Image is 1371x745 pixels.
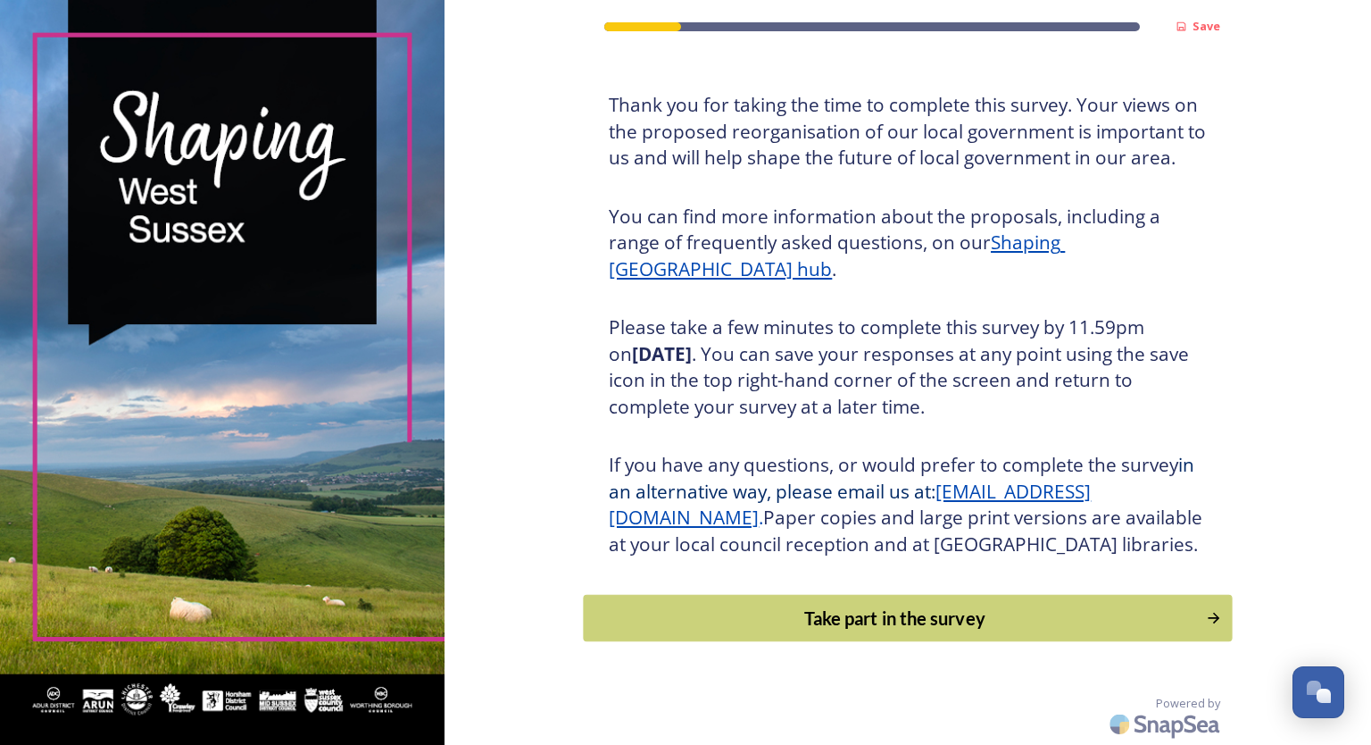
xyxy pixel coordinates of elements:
[609,230,1065,281] a: Shaping [GEOGRAPHIC_DATA] hub
[609,479,1091,531] a: [EMAIL_ADDRESS][DOMAIN_NAME]
[609,204,1207,283] h3: You can find more information about the proposals, including a range of frequently asked question...
[584,595,1233,642] button: Continue
[1192,18,1220,34] strong: Save
[1104,703,1229,745] img: SnapSea Logo
[759,505,763,530] span: .
[609,452,1207,557] h3: If you have any questions, or would prefer to complete the survey Paper copies and large print ve...
[632,341,692,366] strong: [DATE]
[609,92,1207,172] h3: Thank you for taking the time to complete this survey. Your views on the proposed reorganisation ...
[594,605,1197,632] div: Take part in the survey
[609,314,1207,420] h3: Please take a few minutes to complete this survey by 11.59pm on . You can save your responses at ...
[1292,666,1344,718] button: Open Chat
[1156,695,1220,712] span: Powered by
[609,452,1199,504] span: in an alternative way, please email us at:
